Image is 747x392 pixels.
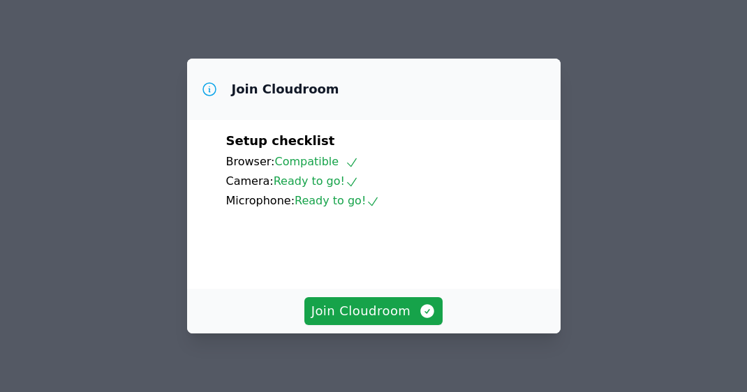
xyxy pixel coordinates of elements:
[226,174,274,188] span: Camera:
[295,194,380,207] span: Ready to go!
[311,301,436,321] span: Join Cloudroom
[226,155,275,168] span: Browser:
[226,194,295,207] span: Microphone:
[274,155,359,168] span: Compatible
[274,174,359,188] span: Ready to go!
[232,81,339,98] h3: Join Cloudroom
[304,297,443,325] button: Join Cloudroom
[226,133,335,148] span: Setup checklist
